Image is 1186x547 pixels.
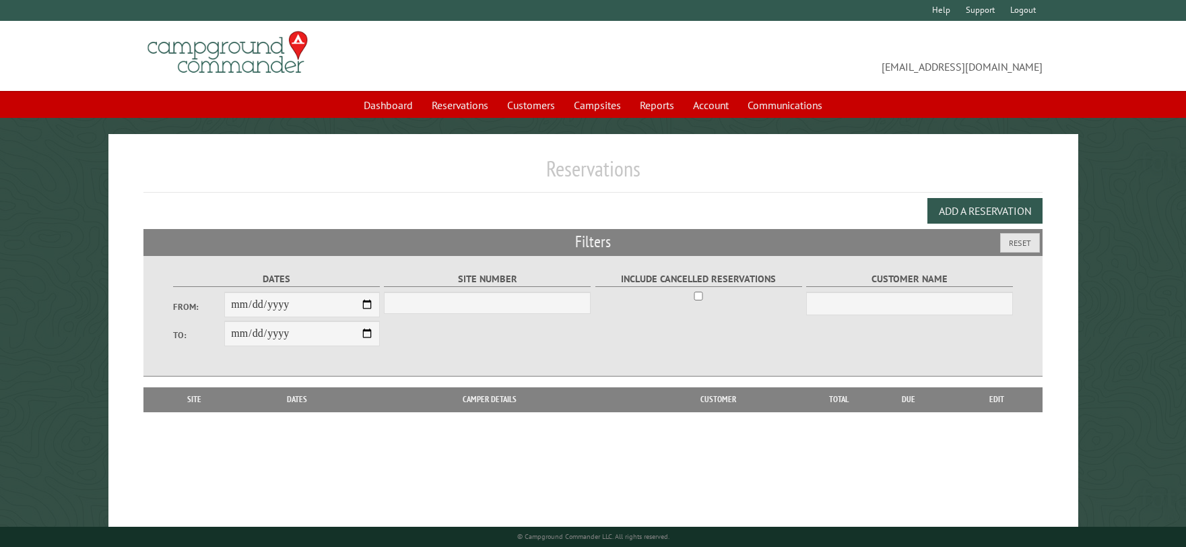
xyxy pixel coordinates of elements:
a: Communications [739,92,830,118]
th: Customer [625,387,812,412]
th: Due [865,387,951,412]
th: Total [812,387,865,412]
a: Campsites [566,92,629,118]
th: Site [150,387,238,412]
a: Dashboard [356,92,421,118]
label: To: [173,329,225,342]
h1: Reservations [143,156,1042,193]
a: Reports [632,92,682,118]
th: Camper Details [355,387,625,412]
a: Customers [499,92,563,118]
h2: Filters [143,229,1042,255]
button: Reset [1000,233,1040,253]
a: Reservations [424,92,496,118]
a: Account [685,92,737,118]
small: © Campground Commander LLC. All rights reserved. [517,532,669,541]
label: Customer Name [806,271,1013,287]
th: Edit [951,387,1043,412]
span: [EMAIL_ADDRESS][DOMAIN_NAME] [593,37,1043,75]
label: Dates [173,271,380,287]
button: Add a Reservation [927,198,1043,224]
img: Campground Commander [143,26,312,79]
label: From: [173,300,225,313]
label: Site Number [384,271,591,287]
label: Include Cancelled Reservations [595,271,802,287]
th: Dates [238,387,354,412]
